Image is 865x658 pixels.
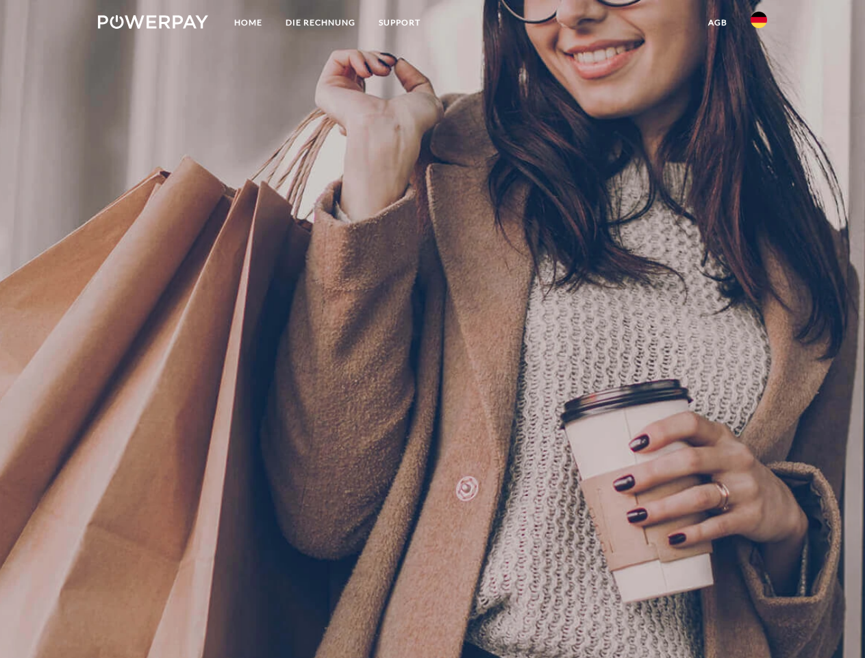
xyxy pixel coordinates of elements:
[98,15,208,29] img: logo-powerpay-white.svg
[274,10,367,35] a: DIE RECHNUNG
[751,12,767,28] img: de
[367,10,432,35] a: SUPPORT
[223,10,274,35] a: Home
[697,10,739,35] a: agb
